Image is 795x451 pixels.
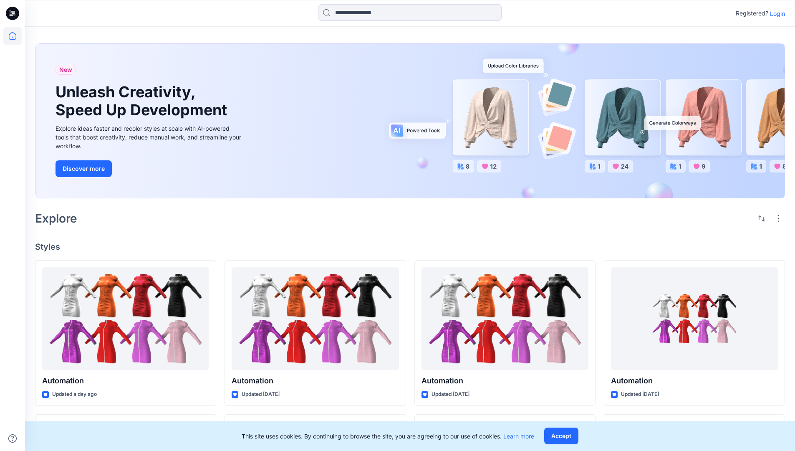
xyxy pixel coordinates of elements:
[736,8,768,18] p: Registered?
[35,242,785,252] h4: Styles
[242,432,534,441] p: This site uses cookies. By continuing to browse the site, you are agreeing to our use of cookies.
[232,375,399,387] p: Automation
[421,267,588,370] a: Automation
[503,433,534,440] a: Learn more
[232,267,399,370] a: Automation
[56,124,243,150] div: Explore ideas faster and recolor styles at scale with AI-powered tools that boost creativity, red...
[35,212,77,225] h2: Explore
[56,160,112,177] button: Discover more
[52,390,97,399] p: Updated a day ago
[621,390,659,399] p: Updated [DATE]
[42,375,209,387] p: Automation
[242,390,280,399] p: Updated [DATE]
[56,160,243,177] a: Discover more
[544,428,578,444] button: Accept
[421,375,588,387] p: Automation
[611,375,778,387] p: Automation
[770,9,785,18] p: Login
[611,267,778,370] a: Automation
[56,83,231,119] h1: Unleash Creativity, Speed Up Development
[59,65,72,75] span: New
[432,390,469,399] p: Updated [DATE]
[42,267,209,370] a: Automation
